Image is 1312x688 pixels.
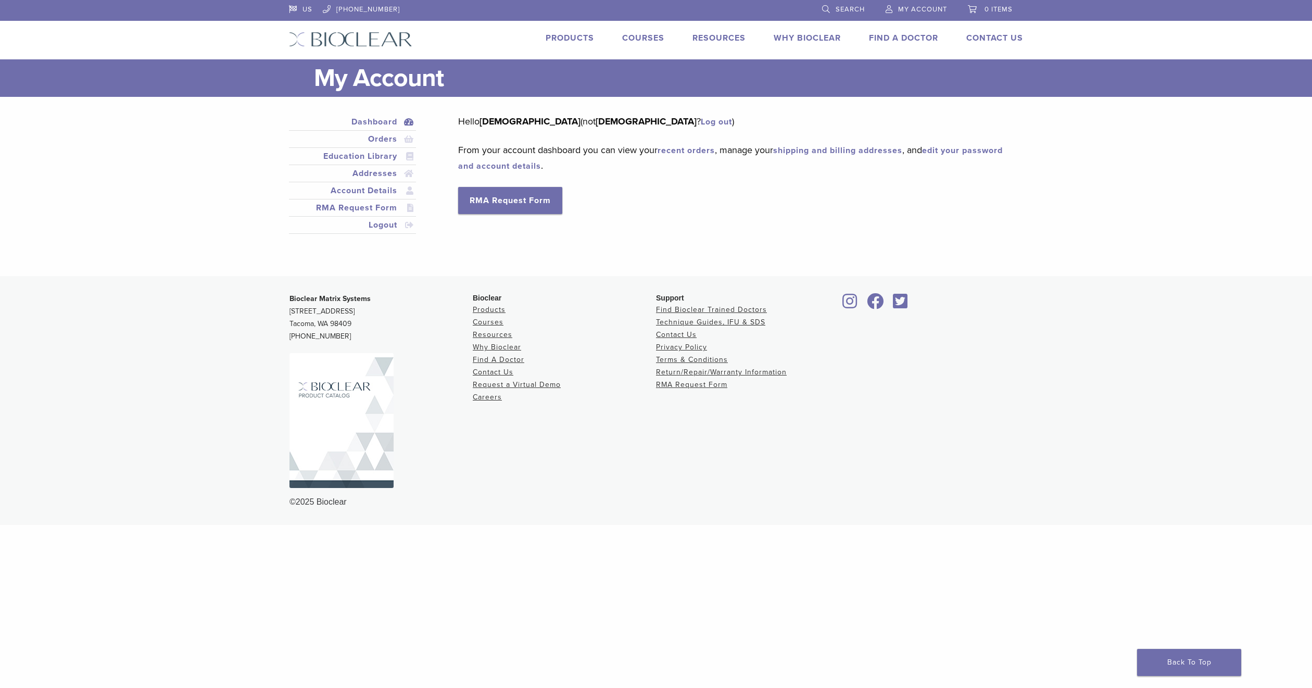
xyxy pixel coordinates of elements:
a: RMA Request Form [291,202,414,214]
a: Resources [692,33,746,43]
a: Technique Guides, IFU & SDS [656,318,765,327]
a: Careers [473,393,502,402]
a: Request a Virtual Demo [473,380,561,389]
div: ©2025 Bioclear [289,496,1023,508]
a: Addresses [291,167,414,180]
p: From your account dashboard you can view your , manage your , and . [458,142,1007,173]
strong: [DEMOGRAPHIC_DATA] [596,116,697,127]
p: [STREET_ADDRESS] Tacoma, WA 98409 [PHONE_NUMBER] [289,293,473,343]
a: Find A Doctor [473,355,524,364]
a: Return/Repair/Warranty Information [656,368,787,377]
p: Hello (not ? ) [458,114,1007,129]
a: Why Bioclear [774,33,841,43]
a: Privacy Policy [656,343,707,352]
a: shipping and billing addresses [773,145,902,156]
span: Search [836,5,865,14]
a: Dashboard [291,116,414,128]
a: Find A Doctor [869,33,938,43]
span: Support [656,294,684,302]
a: Contact Us [473,368,513,377]
a: Find Bioclear Trained Doctors [656,305,767,314]
img: Bioclear [289,32,412,47]
a: RMA Request Form [656,380,727,389]
a: Products [473,305,506,314]
a: recent orders [658,145,715,156]
a: Log out [701,117,732,127]
a: Back To Top [1137,649,1241,676]
a: Contact Us [656,330,697,339]
a: RMA Request Form [458,187,562,214]
a: Why Bioclear [473,343,521,352]
a: Education Library [291,150,414,162]
a: Products [546,33,594,43]
a: Account Details [291,184,414,197]
a: Resources [473,330,512,339]
h1: My Account [314,59,1023,97]
a: Bioclear [889,299,911,310]
span: Bioclear [473,294,501,302]
a: Bioclear [863,299,887,310]
span: My Account [898,5,947,14]
img: Bioclear [289,353,394,488]
nav: Account pages [289,114,416,246]
a: Contact Us [966,33,1023,43]
strong: [DEMOGRAPHIC_DATA] [480,116,581,127]
a: Courses [473,318,503,327]
strong: Bioclear Matrix Systems [289,294,371,303]
a: Bioclear [839,299,861,310]
a: Orders [291,133,414,145]
span: 0 items [985,5,1013,14]
a: Terms & Conditions [656,355,728,364]
a: Logout [291,219,414,231]
a: Courses [622,33,664,43]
